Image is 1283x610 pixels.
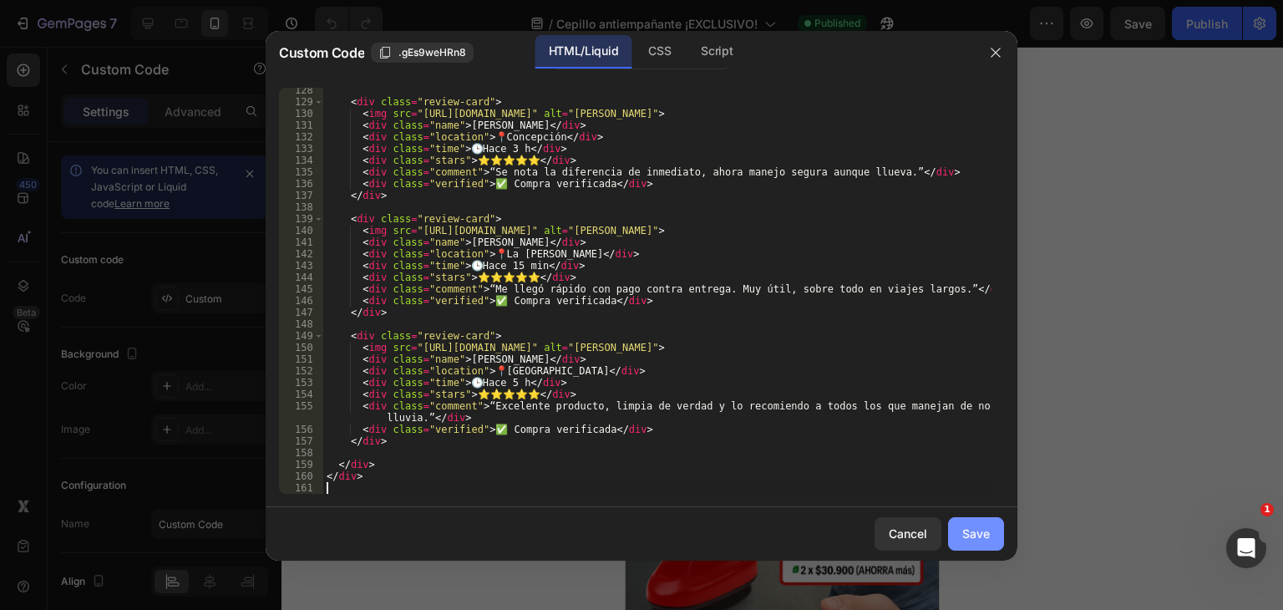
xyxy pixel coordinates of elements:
[279,143,323,155] div: 133
[279,295,323,307] div: 146
[279,365,323,377] div: 152
[279,482,323,494] div: 161
[53,42,165,62] div: [PERSON_NAME]
[279,424,323,435] div: 156
[398,45,466,60] span: .gEs9weHRn8
[279,119,323,131] div: 131
[279,43,364,63] span: Custom Code
[889,525,927,542] div: Cancel
[279,389,323,400] div: 154
[687,35,746,69] div: Script
[371,43,474,63] button: .gEs9weHRn8
[279,353,323,365] div: 151
[279,155,323,166] div: 134
[1226,528,1266,568] iframe: Intercom live chat
[279,108,323,119] div: 130
[279,260,323,272] div: 143
[279,201,323,213] div: 138
[279,447,323,459] div: 158
[279,470,323,482] div: 160
[82,83,137,98] div: 🕒 Hace 1 h
[279,190,323,201] div: 137
[948,517,1004,551] button: Save
[279,96,323,108] div: 129
[279,459,323,470] div: 159
[279,236,323,248] div: 141
[279,131,323,143] div: 132
[279,84,323,96] div: 128
[279,307,323,318] div: 147
[279,248,323,260] div: 142
[279,166,323,178] div: 135
[279,330,323,342] div: 149
[279,283,323,295] div: 145
[279,272,323,283] div: 144
[279,178,323,190] div: 136
[279,377,323,389] div: 153
[962,525,990,542] div: Save
[1260,503,1274,516] span: 1
[65,164,154,178] div: ✅ Compra verificada
[279,213,323,225] div: 139
[635,35,684,69] div: CSS
[45,65,175,82] div: 📍 [GEOGRAPHIC_DATA]
[279,435,323,447] div: 157
[74,103,145,120] div: ⭐⭐⭐⭐⭐
[279,225,323,236] div: 140
[279,400,323,424] div: 155
[535,35,631,69] div: HTML/Liquid
[875,517,941,551] button: Cancel
[279,318,323,330] div: 148
[279,342,323,353] div: 150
